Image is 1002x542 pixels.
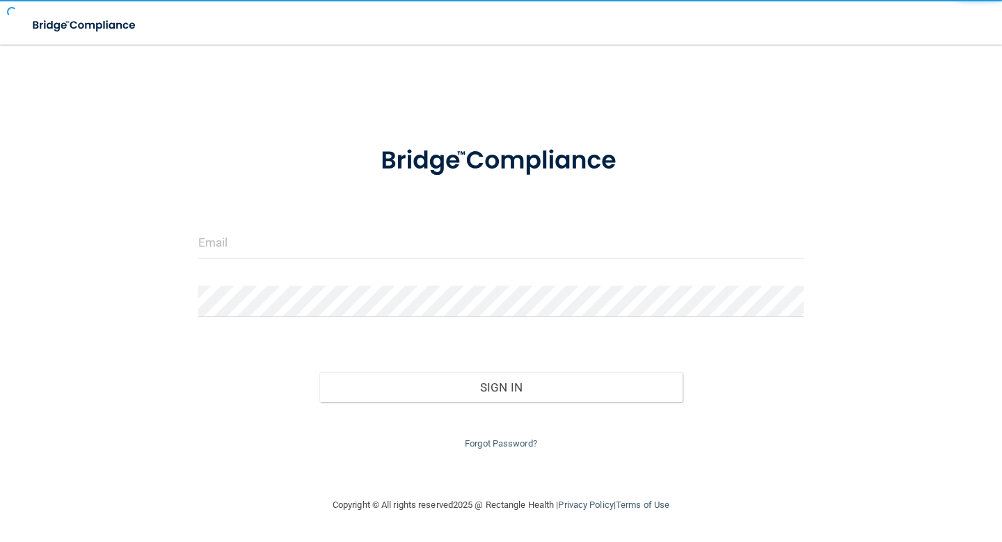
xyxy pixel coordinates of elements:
img: bridge_compliance_login_screen.278c3ca4.svg [355,128,647,194]
a: Forgot Password? [465,438,537,449]
img: bridge_compliance_login_screen.278c3ca4.svg [21,11,149,40]
button: Sign In [319,372,683,403]
a: Terms of Use [616,500,669,510]
input: Email [198,227,804,258]
a: Privacy Policy [558,500,613,510]
div: Copyright © All rights reserved 2025 @ Rectangle Health | | [247,483,755,527]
